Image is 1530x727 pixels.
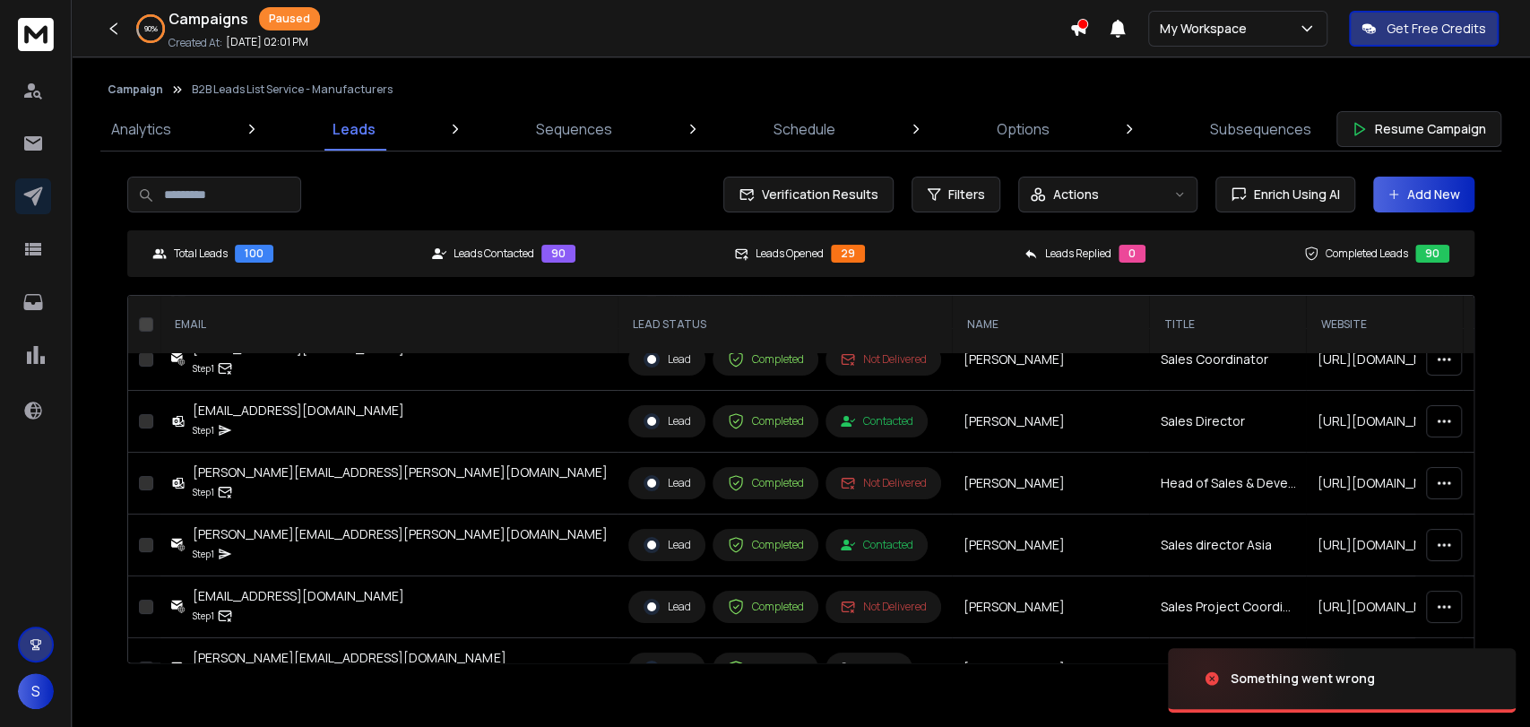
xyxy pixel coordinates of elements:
[1215,177,1355,212] button: Enrich Using AI
[728,413,803,429] div: Completed
[728,475,803,491] div: Completed
[952,329,1149,391] td: [PERSON_NAME]
[193,587,404,605] div: [EMAIL_ADDRESS][DOMAIN_NAME]
[985,108,1059,151] a: Options
[169,36,222,50] p: Created At:
[1415,245,1449,263] div: 90
[193,607,214,625] p: Step 1
[536,118,612,140] p: Sequences
[841,538,912,552] div: Contacted
[1349,11,1499,47] button: Get Free Credits
[644,475,690,491] div: Lead
[1045,247,1111,261] p: Leads Replied
[525,108,623,151] a: Sequences
[193,463,607,481] div: [PERSON_NAME][EMAIL_ADDRESS][PERSON_NAME][DOMAIN_NAME]
[728,351,803,368] div: Completed
[169,8,248,30] h1: Campaigns
[160,296,618,354] th: EMAIL
[996,118,1049,140] p: Options
[454,247,534,261] p: Leads Contacted
[1053,186,1099,203] p: Actions
[174,247,228,261] p: Total Leads
[644,537,690,553] div: Lead
[952,576,1149,638] td: [PERSON_NAME]
[1149,391,1306,453] td: Sales Director
[322,108,386,151] a: Leads
[841,414,912,428] div: Contacted
[541,245,575,263] div: 90
[111,118,171,140] p: Analytics
[1247,186,1340,203] span: Enrich Using AI
[108,82,163,97] button: Campaign
[1387,20,1486,38] p: Get Free Credits
[1168,630,1347,727] img: image
[1306,329,1463,391] td: [URL][DOMAIN_NAME]
[774,118,835,140] p: Schedule
[644,599,690,615] div: Lead
[193,421,214,439] p: Step 1
[1149,453,1306,515] td: Head of Sales & Development [GEOGRAPHIC_DATA]/[GEOGRAPHIC_DATA]
[193,545,214,563] p: Step 1
[193,649,506,667] div: [PERSON_NAME][EMAIL_ADDRESS][DOMAIN_NAME]
[1336,111,1501,147] button: Resume Campaign
[644,351,690,368] div: Lead
[1231,670,1375,688] div: Something went wrong
[763,108,846,151] a: Schedule
[235,245,273,263] div: 100
[755,186,878,203] span: Verification Results
[728,599,803,615] div: Completed
[952,638,1149,700] td: [PERSON_NAME]
[18,673,54,709] button: S
[1306,576,1463,638] td: [URL][DOMAIN_NAME]
[841,662,897,676] div: Clicked
[728,661,803,677] div: Completed
[193,402,404,420] div: [EMAIL_ADDRESS][DOMAIN_NAME]
[952,296,1149,354] th: NAME
[952,391,1149,453] td: [PERSON_NAME]
[912,177,1000,212] button: Filters
[100,108,182,151] a: Analytics
[193,359,214,377] p: Step 1
[1326,247,1408,261] p: Completed Leads
[144,23,158,34] p: 90 %
[1149,638,1306,700] td: Sales Director
[841,352,926,367] div: Not Delivered
[1149,329,1306,391] td: Sales Coordinator
[192,82,393,97] p: B2B Leads List Service - Manufacturers
[226,35,308,49] p: [DATE] 02:01 PM
[1199,108,1322,151] a: Subsequences
[618,296,952,354] th: LEAD STATUS
[841,476,926,490] div: Not Delivered
[756,247,824,261] p: Leads Opened
[948,186,985,203] span: Filters
[952,515,1149,576] td: [PERSON_NAME]
[1149,296,1306,354] th: title
[644,661,690,677] div: Lead
[831,245,865,263] div: 29
[728,537,803,553] div: Completed
[1306,296,1463,354] th: website
[333,118,376,140] p: Leads
[1160,20,1254,38] p: My Workspace
[1306,391,1463,453] td: [URL][DOMAIN_NAME]
[1306,515,1463,576] td: [URL][DOMAIN_NAME]
[644,413,690,429] div: Lead
[1149,515,1306,576] td: Sales director Asia
[259,7,320,30] div: Paused
[193,483,214,501] p: Step 1
[1306,453,1463,515] td: [URL][DOMAIN_NAME]
[193,525,607,543] div: [PERSON_NAME][EMAIL_ADDRESS][PERSON_NAME][DOMAIN_NAME]
[952,453,1149,515] td: [PERSON_NAME]
[723,177,894,212] button: Verification Results
[1210,118,1311,140] p: Subsequences
[1149,576,1306,638] td: Sales Project Coordinator
[1373,177,1474,212] button: Add New
[1119,245,1145,263] div: 0
[841,600,926,614] div: Not Delivered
